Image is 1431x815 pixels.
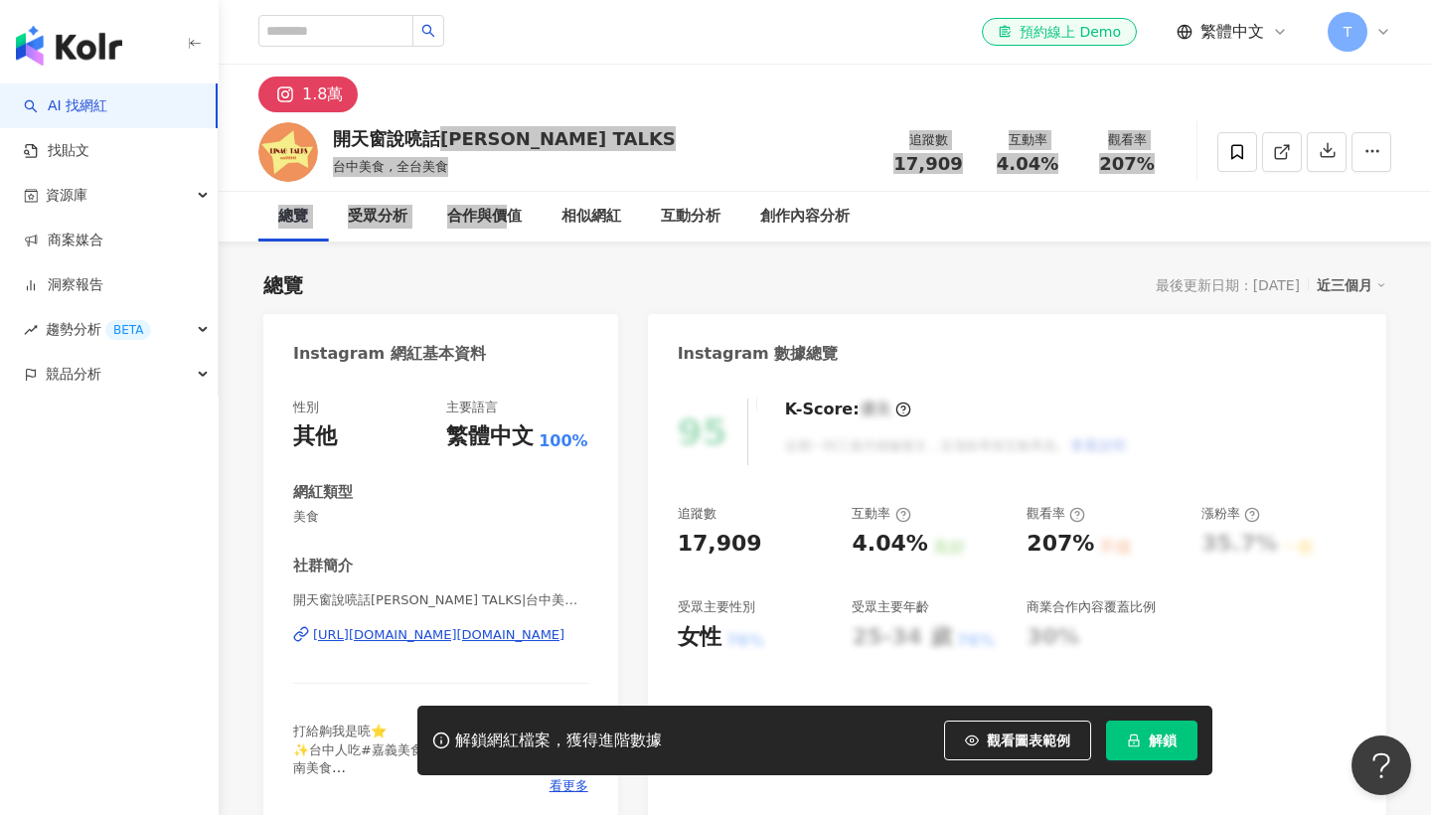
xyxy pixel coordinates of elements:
div: 總覽 [278,205,308,229]
a: searchAI 找網紅 [24,96,107,116]
div: 其他 [293,421,337,452]
span: 207% [1099,154,1155,174]
div: 互動率 [990,130,1065,150]
div: 漲粉率 [1201,505,1260,523]
span: lock [1127,733,1141,747]
img: logo [16,26,122,66]
span: 台中美食 , 全台美食 [333,159,448,174]
div: 1.8萬 [302,81,343,108]
div: 合作與價值 [447,205,522,229]
div: 近三個月 [1317,272,1386,298]
div: Instagram 網紅基本資料 [293,343,486,365]
div: 相似網紅 [561,205,621,229]
span: T [1344,21,1352,43]
span: 解鎖 [1149,733,1177,748]
div: 預約線上 Demo [998,22,1121,42]
span: 看更多 [550,777,588,795]
span: 美食 [293,508,588,526]
div: 最後更新日期：[DATE] [1156,277,1300,293]
a: 洞察報告 [24,275,103,295]
div: 創作內容分析 [760,205,850,229]
span: search [421,24,435,38]
span: 趨勢分析 [46,307,151,352]
div: 商業合作內容覆蓋比例 [1027,598,1156,616]
span: 資源庫 [46,173,87,218]
span: 繁體中文 [1200,21,1264,43]
div: 總覽 [263,271,303,299]
div: 網紅類型 [293,482,353,503]
button: 1.8萬 [258,77,358,112]
div: 受眾分析 [348,205,407,229]
button: 觀看圖表範例 [944,721,1091,760]
div: 17,909 [678,529,762,560]
a: 找貼文 [24,141,89,161]
div: 開天窗說喨話[PERSON_NAME] TALKS [333,126,676,151]
span: 17,909 [893,153,962,174]
div: 社群簡介 [293,556,353,576]
div: 觀看率 [1089,130,1165,150]
div: 互動率 [852,505,910,523]
div: BETA [105,320,151,340]
div: 解鎖網紅檔案，獲得進階數據 [455,731,662,751]
span: 開天窗說喨話[PERSON_NAME] TALKS|台中美食 |全台美食 | | [DOMAIN_NAME]_ [293,591,588,609]
div: 受眾主要性別 [678,598,755,616]
a: [URL][DOMAIN_NAME][DOMAIN_NAME] [293,626,588,644]
div: 4.04% [852,529,927,560]
div: 互動分析 [661,205,720,229]
div: 觀看率 [1027,505,1085,523]
div: 性別 [293,399,319,416]
div: Instagram 數據總覽 [678,343,839,365]
div: 追蹤數 [890,130,966,150]
span: 競品分析 [46,352,101,397]
span: 4.04% [997,154,1058,174]
div: 主要語言 [446,399,498,416]
div: 繁體中文 [446,421,534,452]
a: 預約線上 Demo [982,18,1137,46]
span: 觀看圖表範例 [987,733,1070,748]
div: K-Score : [785,399,911,420]
div: 受眾主要年齡 [852,598,929,616]
button: 解鎖 [1106,721,1197,760]
div: 追蹤數 [678,505,716,523]
div: [URL][DOMAIN_NAME][DOMAIN_NAME] [313,626,564,644]
div: 207% [1027,529,1094,560]
span: rise [24,323,38,337]
a: 商案媒合 [24,231,103,250]
span: 100% [539,430,587,452]
div: 女性 [678,622,721,653]
img: KOL Avatar [258,122,318,182]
